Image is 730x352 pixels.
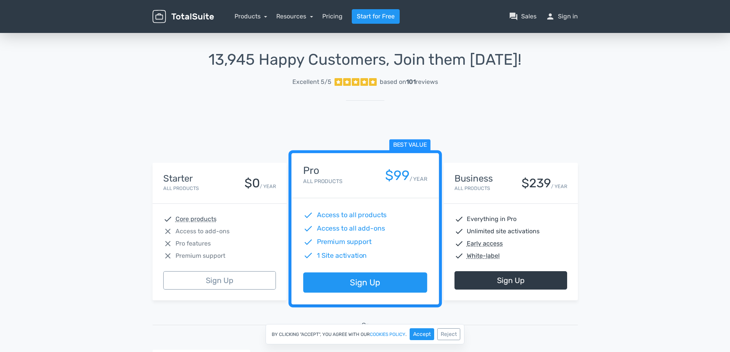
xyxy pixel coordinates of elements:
span: check [454,227,464,236]
img: TotalSuite for WordPress [153,10,214,23]
div: $0 [244,177,260,190]
span: close [163,251,172,260]
abbr: Core products [176,214,217,224]
div: based on reviews [380,77,438,87]
a: question_answerSales [509,12,536,21]
h4: Starter [163,174,199,183]
span: 1 Site activation [317,250,367,260]
span: check [303,237,313,247]
span: Everything in Pro [467,214,517,224]
a: Resources [276,13,313,20]
h4: Pro [303,165,342,176]
span: question_answer [509,12,518,21]
span: check [163,214,172,224]
span: person [546,12,555,21]
h1: 13,945 Happy Customers, Join them [DATE]! [153,51,578,68]
small: All Products [163,185,199,191]
span: check [454,251,464,260]
h4: Business [454,174,493,183]
div: By clicking "Accept", you agree with our . [266,324,464,344]
small: All Products [454,185,490,191]
span: check [303,250,313,260]
small: All Products [303,178,342,185]
span: Premium support [317,237,371,247]
span: Access to all add-ons [317,224,385,234]
div: $99 [385,168,409,183]
div: $239 [522,177,551,190]
span: Pro features [176,239,211,248]
a: Pricing [322,12,343,21]
span: close [163,239,172,248]
span: Premium support [176,251,225,260]
span: close [163,227,172,236]
span: check [303,210,313,220]
button: Accept [410,328,434,340]
span: Or [362,321,368,330]
a: Start for Free [352,9,400,24]
a: Sign Up [303,273,427,293]
small: / YEAR [551,183,567,190]
a: Products [235,13,267,20]
abbr: White-label [467,251,500,260]
span: check [454,214,464,224]
a: Sign Up [454,271,567,290]
a: cookies policy [370,332,405,337]
a: Excellent 5/5 based on101reviews [153,74,578,90]
span: check [454,239,464,248]
span: Access to all products [317,210,387,220]
small: / YEAR [260,183,276,190]
span: Access to add-ons [176,227,230,236]
button: Reject [437,328,460,340]
a: Sign Up [163,271,276,290]
span: Unlimited site activations [467,227,540,236]
span: check [303,224,313,234]
span: Best value [389,139,430,151]
small: / YEAR [409,175,427,183]
a: personSign in [546,12,578,21]
abbr: Early access [467,239,503,248]
strong: 101 [406,78,416,85]
span: Excellent 5/5 [292,77,331,87]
